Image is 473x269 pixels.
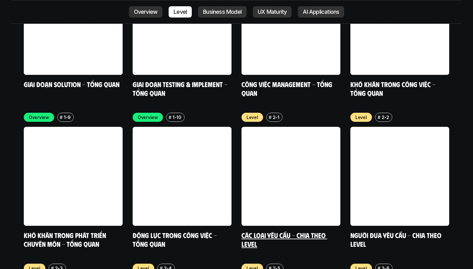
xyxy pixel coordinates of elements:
[169,115,171,120] h6: #
[173,114,181,121] p: 1-10
[350,80,437,97] a: Khó khăn trong công việc - Tổng quan
[129,6,163,18] a: Overview
[60,115,63,120] h6: #
[382,114,389,121] p: 2-2
[269,115,272,120] h6: #
[242,231,327,248] a: Các loại yêu cầu - Chia theo level
[242,80,334,97] a: Công việc Management - Tổng quan
[273,114,279,121] p: 2-1
[24,80,120,88] a: Giai đoạn Solution - Tổng quan
[247,114,258,121] p: Level
[378,115,380,120] h6: #
[133,231,218,248] a: Động lực trong công việc - Tổng quan
[24,231,108,248] a: Khó khăn trong phát triển chuyên môn - Tổng quan
[133,80,229,97] a: Giai đoạn Testing & Implement - Tổng quan
[64,114,71,121] p: 1-9
[350,231,443,248] a: Người đưa yêu cầu - Chia theo Level
[29,114,49,121] p: Overview
[355,114,367,121] p: Level
[138,114,158,121] p: Overview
